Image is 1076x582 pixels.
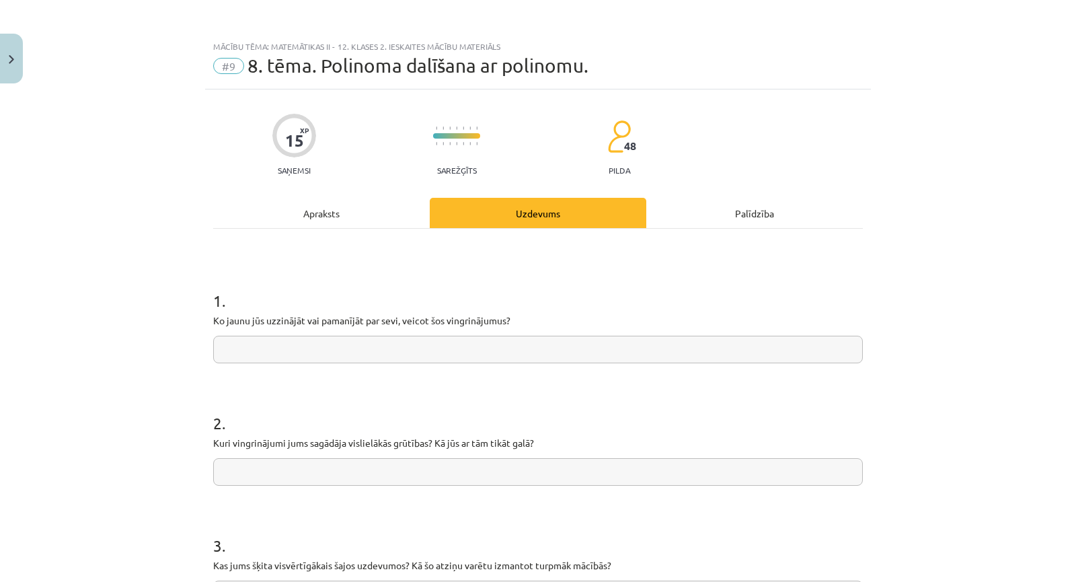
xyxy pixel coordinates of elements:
[463,126,464,130] img: icon-short-line-57e1e144782c952c97e751825c79c345078a6d821885a25fce030b3d8c18986b.svg
[213,314,863,328] p: Ko jaunu jūs uzzinājāt vai pamanījāt par sevi, veicot šos vingrinājumus?
[213,268,863,310] h1: 1 .
[456,142,457,145] img: icon-short-line-57e1e144782c952c97e751825c79c345078a6d821885a25fce030b3d8c18986b.svg
[624,140,636,152] span: 48
[213,58,244,74] span: #9
[436,126,437,130] img: icon-short-line-57e1e144782c952c97e751825c79c345078a6d821885a25fce030b3d8c18986b.svg
[213,198,430,228] div: Apraksts
[213,390,863,432] h1: 2 .
[449,142,451,145] img: icon-short-line-57e1e144782c952c97e751825c79c345078a6d821885a25fce030b3d8c18986b.svg
[443,126,444,130] img: icon-short-line-57e1e144782c952c97e751825c79c345078a6d821885a25fce030b3d8c18986b.svg
[646,198,863,228] div: Palīdzība
[463,142,464,145] img: icon-short-line-57e1e144782c952c97e751825c79c345078a6d821885a25fce030b3d8c18986b.svg
[213,42,863,51] div: Mācību tēma: Matemātikas ii - 12. klases 2. ieskaites mācību materiāls
[430,198,646,228] div: Uzdevums
[469,126,471,130] img: icon-short-line-57e1e144782c952c97e751825c79c345078a6d821885a25fce030b3d8c18986b.svg
[476,142,477,145] img: icon-short-line-57e1e144782c952c97e751825c79c345078a6d821885a25fce030b3d8c18986b.svg
[609,166,630,175] p: pilda
[213,558,863,573] p: Kas jums šķita visvērtīgākais šajos uzdevumos? Kā šo atziņu varētu izmantot turpmāk mācībās?
[437,166,477,175] p: Sarežģīts
[272,166,316,175] p: Saņemsi
[9,55,14,64] img: icon-close-lesson-0947bae3869378f0d4975bcd49f059093ad1ed9edebbc8119c70593378902aed.svg
[300,126,309,134] span: XP
[443,142,444,145] img: icon-short-line-57e1e144782c952c97e751825c79c345078a6d821885a25fce030b3d8c18986b.svg
[213,436,863,450] p: Kuri vingrinājumi jums sagādāja vislielākās grūtības? Kā jūs ar tām tikāt galā?
[456,126,457,130] img: icon-short-line-57e1e144782c952c97e751825c79c345078a6d821885a25fce030b3d8c18986b.svg
[476,126,477,130] img: icon-short-line-57e1e144782c952c97e751825c79c345078a6d821885a25fce030b3d8c18986b.svg
[449,126,451,130] img: icon-short-line-57e1e144782c952c97e751825c79c345078a6d821885a25fce030b3d8c18986b.svg
[436,142,437,145] img: icon-short-line-57e1e144782c952c97e751825c79c345078a6d821885a25fce030b3d8c18986b.svg
[285,131,304,150] div: 15
[607,120,631,153] img: students-c634bb4e5e11cddfef0936a35e636f08e4e9abd3cc4e673bd6f9a4125e45ecb1.svg
[247,54,588,77] span: 8. tēma. Polinoma dalīšana ar polinomu.
[213,513,863,554] h1: 3 .
[469,142,471,145] img: icon-short-line-57e1e144782c952c97e751825c79c345078a6d821885a25fce030b3d8c18986b.svg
